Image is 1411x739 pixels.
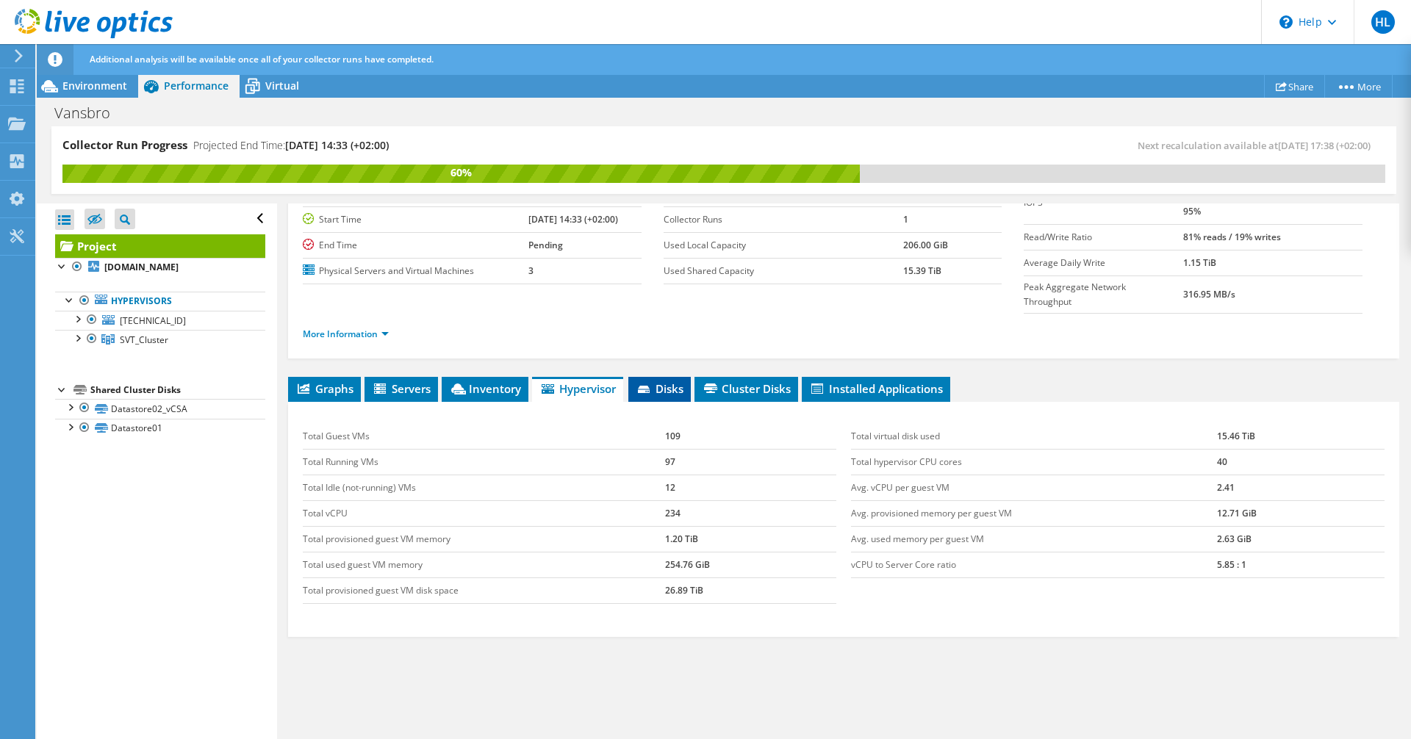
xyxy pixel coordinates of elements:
h4: Projected End Time: [193,137,389,154]
span: Performance [164,79,229,93]
span: Hypervisor [539,381,616,396]
td: 1.20 TiB [665,526,836,552]
label: Used Local Capacity [664,238,903,253]
b: 206.00 GiB [903,239,948,251]
b: [DATE] 14:33 (+02:00) [528,213,618,226]
td: 12 [665,475,836,500]
td: Total Running VMs [303,449,665,475]
label: Average Daily Write [1024,256,1182,270]
b: 5860 at [GEOGRAPHIC_DATA], 3187 at 95% [1183,187,1343,217]
a: More [1324,75,1393,98]
td: 40 [1217,449,1385,475]
a: Datastore02_vCSA [55,399,265,418]
span: [DATE] 17:38 (+02:00) [1278,139,1371,152]
span: Servers [372,381,431,396]
b: 1.15 TiB [1183,256,1216,269]
span: SVT_Cluster [120,334,168,346]
td: 2.63 GiB [1217,526,1385,552]
a: Project [55,234,265,258]
td: 254.76 GiB [665,552,836,577]
span: Additional analysis will be available once all of your collector runs have completed. [90,53,434,65]
b: 81% reads / 19% writes [1183,231,1281,243]
td: 15.46 TiB [1217,424,1385,450]
span: HL [1371,10,1395,34]
td: 234 [665,500,836,526]
span: Virtual [265,79,299,93]
h1: Vansbro [48,105,133,121]
div: 60% [62,165,860,181]
a: Datastore01 [55,419,265,438]
span: Installed Applications [809,381,943,396]
span: Next recalculation available at [1138,139,1378,152]
b: 1 [903,213,908,226]
label: End Time [303,238,528,253]
b: 15.39 TiB [903,264,941,277]
td: Total provisioned guest VM disk space [303,577,665,603]
td: vCPU to Server Core ratio [851,552,1217,577]
td: 12.71 GiB [1217,500,1385,526]
span: Graphs [295,381,353,396]
span: [DATE] 14:33 (+02:00) [285,138,389,152]
b: [DOMAIN_NAME] [104,261,179,273]
td: Avg. vCPU per guest VM [851,475,1217,500]
label: Read/Write Ratio [1024,230,1182,245]
a: SVT_Cluster [55,330,265,349]
td: 2.41 [1217,475,1385,500]
label: Peak Aggregate Network Throughput [1024,280,1182,309]
td: 5.85 : 1 [1217,552,1385,577]
label: Start Time [303,212,528,227]
td: Avg. provisioned memory per guest VM [851,500,1217,526]
a: More Information [303,328,389,340]
span: Disks [636,381,683,396]
span: Cluster Disks [702,381,791,396]
label: Collector Runs [664,212,903,227]
td: Total Idle (not-running) VMs [303,475,665,500]
td: Total virtual disk used [851,424,1217,450]
label: Used Shared Capacity [664,264,903,278]
td: Total vCPU [303,500,665,526]
td: Total used guest VM memory [303,552,665,577]
label: Physical Servers and Virtual Machines [303,264,528,278]
b: 3 [528,264,534,277]
a: [TECHNICAL_ID] [55,311,265,330]
a: [DOMAIN_NAME] [55,258,265,277]
svg: \n [1279,15,1293,29]
div: Shared Cluster Disks [90,381,265,399]
td: 26.89 TiB [665,577,836,603]
a: Share [1264,75,1325,98]
td: 97 [665,449,836,475]
b: Pending [528,239,563,251]
b: 316.95 MB/s [1183,288,1235,300]
td: Total Guest VMs [303,424,665,450]
td: Total provisioned guest VM memory [303,526,665,552]
td: Avg. used memory per guest VM [851,526,1217,552]
td: Total hypervisor CPU cores [851,449,1217,475]
td: 109 [665,424,836,450]
span: [TECHNICAL_ID] [120,314,186,327]
a: Hypervisors [55,292,265,311]
span: Environment [62,79,127,93]
span: Inventory [449,381,521,396]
